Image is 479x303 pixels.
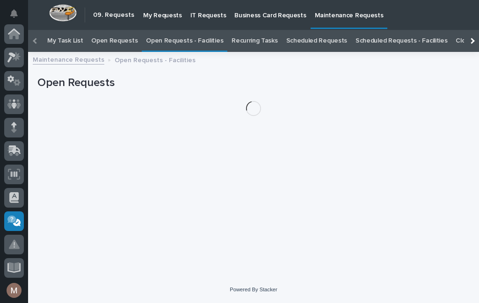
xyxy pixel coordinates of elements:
a: Powered By Stacker [230,287,277,292]
a: Recurring Tasks [232,30,277,52]
a: Open Requests - Facilities [146,30,223,52]
a: Scheduled Requests [286,30,347,52]
button: Notifications [4,4,24,23]
a: My Task List [47,30,83,52]
img: Workspace Logo [49,4,77,22]
a: Open Requests [91,30,138,52]
h2: 09. Requests [93,11,134,19]
div: Notifications [12,9,24,24]
a: Scheduled Requests - Facilities [356,30,447,52]
a: Maintenance Requests [33,54,104,65]
button: users-avatar [4,281,24,300]
p: Open Requests - Facilities [115,54,196,65]
h1: Open Requests [37,76,470,90]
